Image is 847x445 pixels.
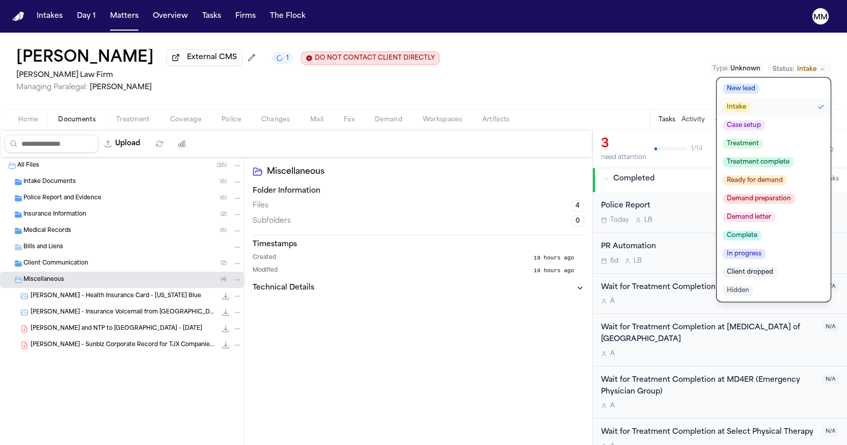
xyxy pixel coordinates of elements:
span: Miscellaneous [23,276,64,284]
span: DO NOT CONTACT CLIENT DIRECTLY [315,54,435,62]
span: Status: [773,65,794,73]
span: ( 26 ) [217,163,227,168]
div: Open task: Police Report [593,192,847,233]
span: ( 2 ) [221,260,227,266]
span: Medical Records [23,227,71,235]
button: Edit matter name [16,49,154,67]
span: ( 6 ) [220,195,227,201]
a: Matters [106,7,143,25]
button: Upload [99,135,146,153]
span: N/A [823,427,839,436]
span: Created [253,254,276,263]
span: 19 hours ago [534,267,574,275]
div: 3 [601,136,646,152]
span: Home [18,116,38,124]
button: Intakes [33,7,67,25]
button: Add Task [711,113,725,127]
div: need attention [601,153,646,162]
span: Artifacts [482,116,510,124]
div: Wait for Treatment Completion at [PERSON_NAME], MD [601,282,816,294]
button: Hidden [717,281,831,300]
span: N/A [823,322,839,332]
span: Bills and Liens [23,243,63,252]
img: Finch Logo [12,12,24,21]
span: 1 / 14 [691,145,703,153]
span: Police Report and Evidence [23,194,101,203]
span: Treatment [116,116,150,124]
h3: Timestamps [253,240,584,250]
span: A [610,350,615,358]
span: Mail [310,116,323,124]
span: ( 4 ) [221,277,227,282]
input: Search files [5,135,99,153]
span: 6d [610,257,618,265]
div: Police Report [601,200,797,212]
span: [PERSON_NAME] [90,84,152,91]
button: Overview [149,7,192,25]
span: Today [610,216,629,224]
span: Files [253,201,268,211]
span: A [610,402,615,410]
h1: [PERSON_NAME] [16,49,154,67]
button: Technical Details [253,283,584,293]
span: N/A [823,282,839,292]
span: Intake [797,65,816,73]
span: L B [644,216,652,224]
button: Intake [717,98,831,116]
a: The Flock [266,7,310,25]
div: Wait for Treatment Completion at MD4ER (Emergency Physician Group) [601,375,816,398]
span: Changes [261,116,290,124]
span: Coverage [170,116,201,124]
span: Demand letter [723,212,775,222]
span: [PERSON_NAME] - Sunbiz Corporate Record for TJX Companies - [DATE] [31,341,216,350]
span: ( 2 ) [221,212,227,217]
span: Treatment [723,139,763,149]
span: Intake Documents [23,178,76,187]
button: Change status from Intake [768,63,831,75]
span: Managing Paralegal: [16,84,88,91]
span: Modified [253,267,278,275]
h2: [PERSON_NAME] Law Firm [16,69,440,82]
span: Police [222,116,241,124]
span: ( 6 ) [220,228,227,233]
button: Completed10tasks [593,166,847,192]
button: Day 1 [73,7,100,25]
h2: Miscellaneous [267,166,584,178]
a: Tasks [198,7,225,25]
button: Client dropped [717,263,831,281]
div: Open task: Wait for Treatment Completion at Dr. Jerry J. Jackson, MD [593,274,847,315]
span: Workspaces [423,116,462,124]
span: Client Communication [23,259,88,268]
span: All Files [17,162,39,170]
button: External CMS [166,49,242,66]
button: Treatment complete [717,153,831,171]
button: Activity [681,116,705,124]
button: Edit Type: Unknown [709,64,763,74]
div: Open task: PR Automation [593,233,847,274]
button: Demand letter [717,208,831,226]
div: Wait for Treatment Completion at [MEDICAL_DATA] of [GEOGRAPHIC_DATA] [601,322,816,346]
button: Treatment [717,135,831,153]
button: Download C. Perez - Health Insurance Card - Florida Blue [221,291,231,301]
div: Wait for Treatment Completion at Select Physical Therapy [601,427,816,438]
span: Subfolders [253,216,291,226]
span: Client dropped [723,267,777,277]
button: In progress [717,245,831,263]
h3: Technical Details [253,283,314,293]
button: 19 hours ago [534,267,584,275]
span: Documents [58,116,96,124]
span: Fax [344,116,354,124]
button: Ready for demand [717,171,831,190]
button: Edit client contact restriction [301,51,440,65]
span: Demand preparation [723,194,795,204]
button: 19 hours ago [534,254,584,263]
span: [PERSON_NAME] - Insurance Voicemail from [GEOGRAPHIC_DATA] - [DATE] [31,308,216,317]
span: Ready for demand [723,175,787,186]
span: New lead [723,84,759,94]
span: Hidden [723,285,753,296]
ul: Status options [717,77,831,302]
h3: Folder Information [253,186,584,196]
button: 1 active task [272,52,293,64]
span: In progress [723,249,766,259]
